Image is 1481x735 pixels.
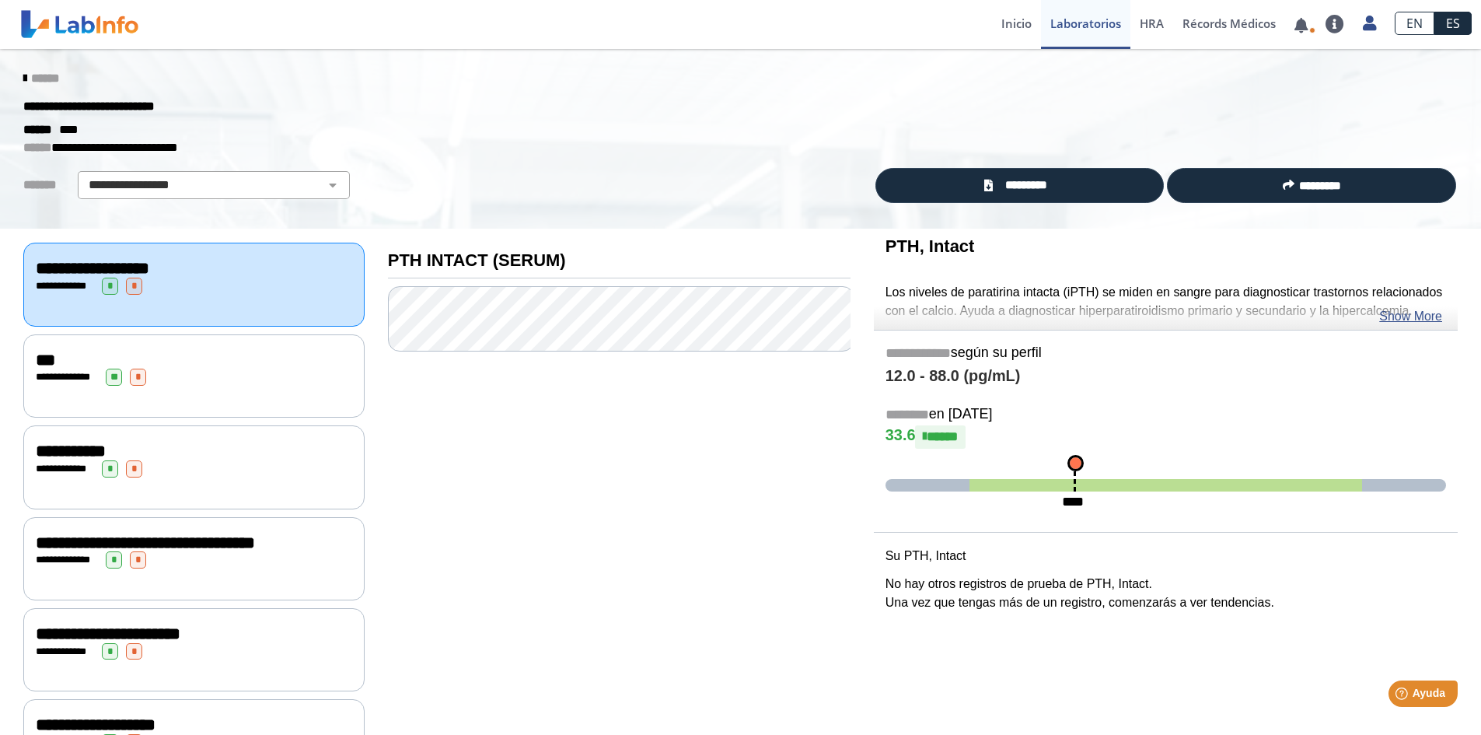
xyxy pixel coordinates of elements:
[885,406,1446,424] h5: en [DATE]
[1395,12,1434,35] a: EN
[388,250,566,270] b: PTH INTACT (SERUM)
[885,367,1446,386] h4: 12.0 - 88.0 (pg/mL)
[885,575,1446,612] p: No hay otros registros de prueba de PTH, Intact. Una vez que tengas más de un registro, comenzará...
[885,236,975,256] b: PTH, Intact
[1343,674,1464,718] iframe: Help widget launcher
[1140,16,1164,31] span: HRA
[885,547,1446,565] p: Su PTH, Intact
[885,283,1446,320] p: Los niveles de paratirina intacta (iPTH) se miden en sangre para diagnosticar trastornos relacion...
[885,345,1446,362] h5: según su perfil
[885,425,1446,449] h4: 33.6
[1379,307,1442,326] a: Show More
[1434,12,1472,35] a: ES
